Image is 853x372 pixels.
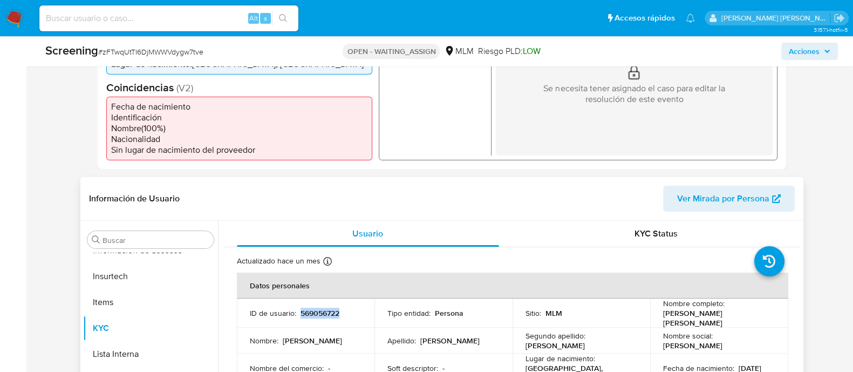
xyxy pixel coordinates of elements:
[663,341,722,350] p: [PERSON_NAME]
[663,308,771,328] p: [PERSON_NAME] [PERSON_NAME]
[526,341,585,350] p: [PERSON_NAME]
[677,186,769,212] span: Ver Mirada por Persona
[420,336,480,346] p: [PERSON_NAME]
[615,12,675,24] span: Accesos rápidos
[250,336,278,346] p: Nombre :
[634,227,678,240] span: KYC Status
[83,341,218,367] button: Lista Interna
[663,186,795,212] button: Ver Mirada por Persona
[435,308,463,318] p: Persona
[477,45,540,57] span: Riesgo PLD:
[272,11,294,26] button: search-icon
[343,44,440,59] p: OPEN - WAITING_ASSIGN
[813,25,848,34] span: 3.157.1-hotfix-5
[526,354,595,363] p: Lugar de nacimiento :
[789,43,820,60] span: Acciones
[237,273,788,299] th: Datos personales
[283,336,342,346] p: [PERSON_NAME]
[686,13,695,23] a: Notificaciones
[526,331,585,341] p: Segundo apellido :
[45,42,98,59] b: Screening
[301,308,339,318] p: 569056722
[249,13,258,23] span: Alt
[39,11,298,25] input: Buscar usuario o caso...
[92,235,100,244] button: Buscar
[89,193,180,204] h1: Información de Usuario
[83,289,218,315] button: Items
[444,45,473,57] div: MLM
[663,331,713,341] p: Nombre social :
[264,13,267,23] span: s
[387,336,416,346] p: Apellido :
[250,308,296,318] p: ID de usuario :
[98,46,203,57] span: # zFTwqUtTI6DjMWWVdygw7tve
[834,12,845,24] a: Salir
[545,308,562,318] p: MLM
[237,256,320,266] p: Actualizado hace un mes
[387,308,431,318] p: Tipo entidad :
[83,315,218,341] button: KYC
[663,299,725,308] p: Nombre completo :
[103,235,209,245] input: Buscar
[781,43,838,60] button: Acciones
[352,227,383,240] span: Usuario
[522,45,540,57] span: LOW
[526,308,541,318] p: Sitio :
[83,263,218,289] button: Insurtech
[721,13,830,23] p: anamaria.arriagasanchez@mercadolibre.com.mx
